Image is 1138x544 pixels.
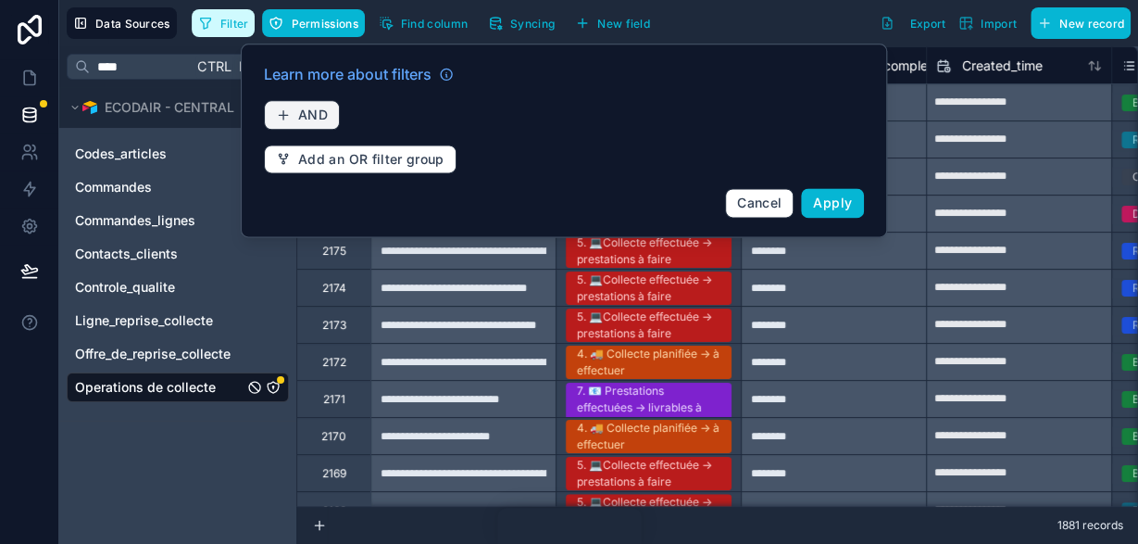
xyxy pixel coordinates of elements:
[67,206,289,235] div: Commandes_lignes
[909,17,945,31] span: Export
[75,278,175,297] span: Controle_qualite
[577,234,720,268] div: 5. 💻Collecte effectuée -> prestations à faire
[75,211,244,230] a: Commandes_lignes
[75,145,167,163] span: Codes_articles
[801,188,864,218] button: Apply
[1023,7,1131,39] a: New record
[577,494,720,527] div: 5. 💻Collecte effectuée -> prestations à faire
[322,355,346,370] div: 2172
[82,100,97,115] img: Airtable Logo
[577,420,720,453] div: 4. 🚚 Collecte planifiée -> à effectuer
[75,311,244,330] a: Ligne_reprise_collecte
[75,245,244,263] a: Contacts_clients
[322,466,346,481] div: 2169
[481,9,561,37] button: Syncing
[75,178,152,196] span: Commandes
[569,9,657,37] button: New field
[75,145,244,163] a: Codes_articles
[67,272,289,302] div: Controle_qualite
[981,17,1017,31] span: Import
[75,211,195,230] span: Commandes_lignes
[962,57,1043,75] span: Created_time
[873,7,952,39] button: Export
[577,457,720,490] div: 5. 💻Collecte effectuée -> prestations à faire
[75,345,231,363] span: Offre_de_reprise_collecte
[75,311,213,330] span: Ligne_reprise_collecte
[220,17,249,31] span: Filter
[75,378,216,397] span: Operations de collecte
[298,107,328,123] span: AND
[322,244,346,259] div: 2175
[322,318,346,333] div: 2173
[401,17,468,31] span: Find column
[67,139,289,169] div: Codes_articles
[105,98,234,117] span: ECODAIR - CENTRAL
[262,9,371,37] a: Permissions
[597,17,650,31] span: New field
[577,272,720,305] div: 5. 💻Collecte effectuée -> prestations à faire
[67,172,289,202] div: Commandes
[298,151,444,168] span: Add an OR filter group
[75,378,244,397] a: Operations de collecte
[67,373,289,402] div: Operations de collecte
[577,346,720,379] div: 4. 🚚 Collecte planifiée -> à effectuer
[737,195,782,210] span: Cancel
[75,278,244,297] a: Controle_qualite
[321,429,346,444] div: 2170
[264,145,456,174] button: Add an OR filter group
[67,239,289,269] div: Contacts_clients
[195,55,233,78] span: Ctrl
[264,100,340,130] button: AND
[75,345,244,363] a: Offre_de_reprise_collecte
[67,7,177,39] button: Data Sources
[323,392,345,407] div: 2171
[322,503,346,518] div: 2168
[262,9,364,37] button: Permissions
[75,178,244,196] a: Commandes
[577,309,720,342] div: 5. 💻Collecte effectuée -> prestations à faire
[510,17,555,31] span: Syncing
[577,383,720,433] div: 7. 📧 Prestations effectuées -> livrables à vérifier
[322,281,346,296] div: 2174
[813,195,852,210] span: Apply
[264,63,431,85] span: Learn more about filters
[1057,518,1123,533] span: 1881 records
[75,245,178,263] span: Contacts_clients
[725,188,794,218] button: Cancel
[67,306,289,335] div: Ligne_reprise_collecte
[372,9,474,37] button: Find column
[95,17,170,31] span: Data Sources
[291,17,357,31] span: Permissions
[481,9,569,37] a: Syncing
[1031,7,1131,39] button: New record
[1059,17,1124,31] span: New record
[67,95,263,120] button: Airtable LogoECODAIR - CENTRAL
[192,9,256,37] button: Filter
[264,63,454,85] a: Learn more about filters
[236,60,249,73] span: K
[67,339,289,369] div: Offre_de_reprise_collecte
[952,7,1023,39] button: Import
